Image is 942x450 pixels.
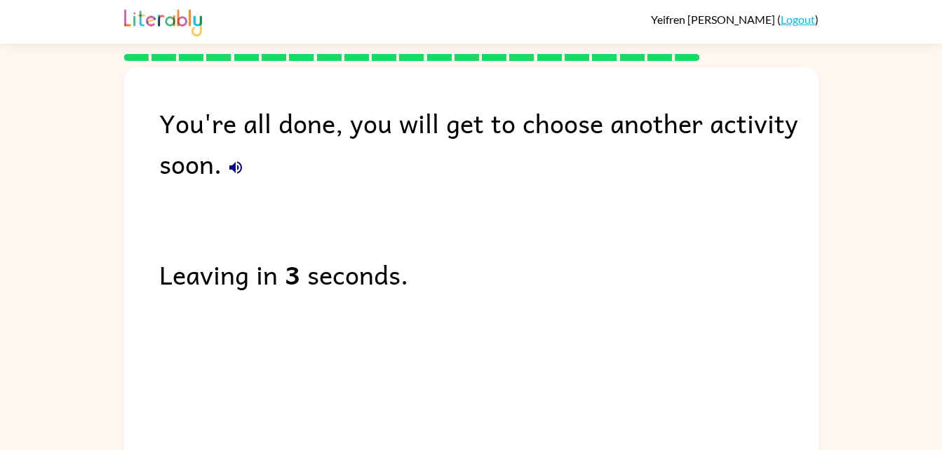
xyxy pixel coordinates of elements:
[781,13,815,26] a: Logout
[124,6,202,36] img: Literably
[651,13,777,26] span: Yeifren [PERSON_NAME]
[285,254,300,294] b: 3
[651,13,819,26] div: ( )
[159,254,819,294] div: Leaving in seconds.
[159,102,819,184] div: You're all done, you will get to choose another activity soon.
